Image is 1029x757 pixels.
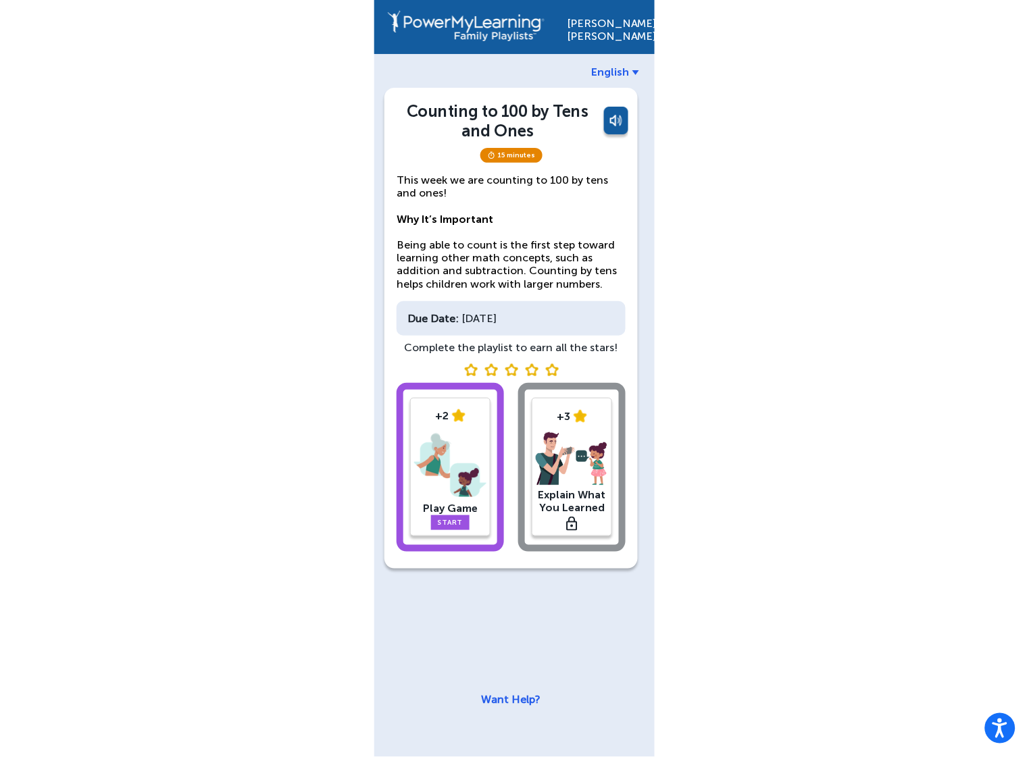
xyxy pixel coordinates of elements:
[407,312,459,325] div: Due Date:
[487,151,496,159] img: timer.svg
[414,409,486,422] div: +2
[452,409,466,422] img: star
[397,301,626,336] div: [DATE]
[414,430,486,500] img: play-game.png
[591,66,639,78] a: English
[566,517,578,531] div: Trigger Stonly widget
[482,694,541,706] a: Want Help?
[397,341,626,354] div: Complete the playlist to earn all the stars!
[397,101,599,140] div: Counting to 100 by Tens and Ones
[431,515,470,530] a: Start
[567,10,641,43] div: [PERSON_NAME] [PERSON_NAME]
[397,362,626,376] div: Trigger Stonly widget
[591,66,629,78] span: English
[414,502,486,515] div: Play Game
[388,10,545,41] img: PowerMyLearning Connect
[397,174,626,290] p: This week we are counting to 100 by tens and ones! Being able to count is the first step toward l...
[397,213,493,226] strong: Why It’s Important
[480,148,543,163] span: 15 minutes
